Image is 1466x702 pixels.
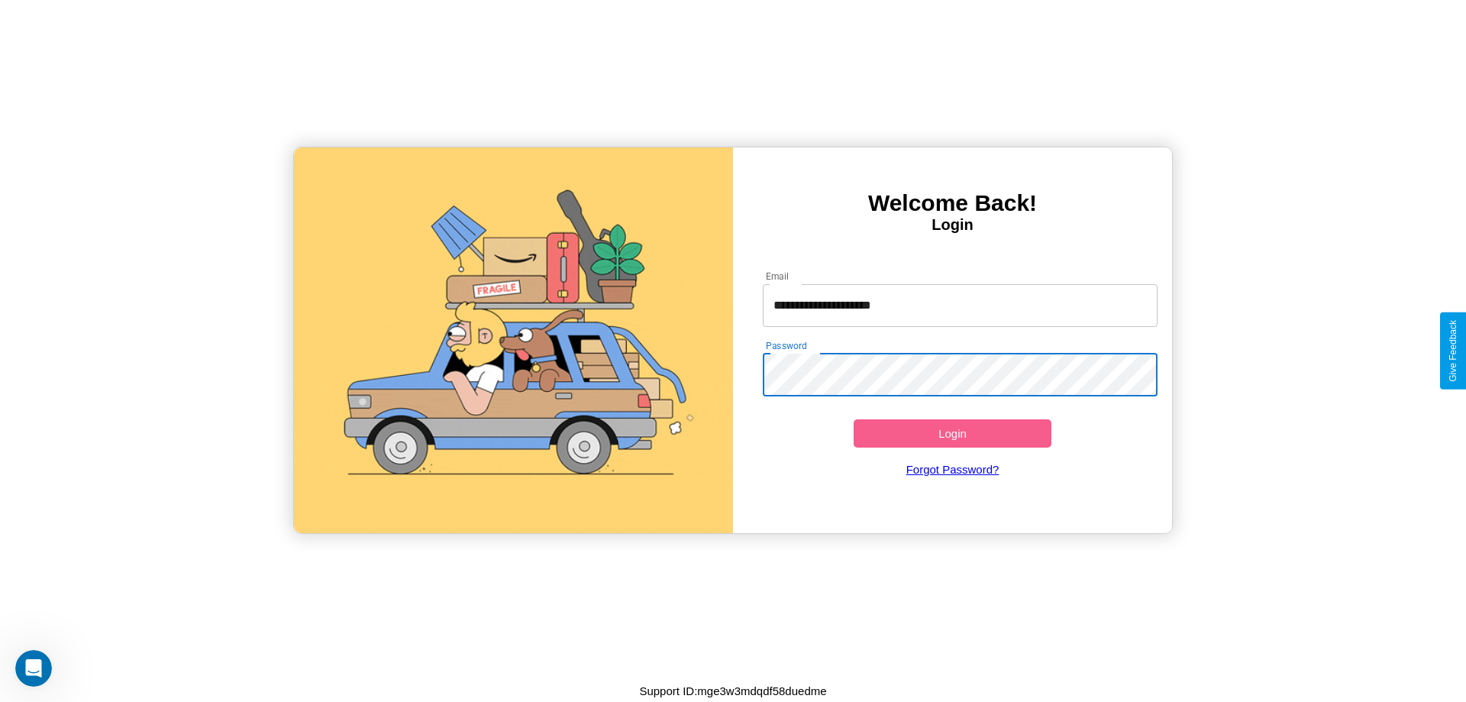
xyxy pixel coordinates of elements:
h3: Welcome Back! [733,190,1172,216]
div: Give Feedback [1448,320,1458,382]
p: Support ID: mge3w3mdqdf58duedme [639,681,826,701]
a: Forgot Password? [755,448,1151,491]
label: Email [766,270,790,283]
h4: Login [733,216,1172,234]
img: gif [294,147,733,533]
button: Login [854,419,1051,448]
label: Password [766,339,806,352]
iframe: Intercom live chat [15,650,52,687]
